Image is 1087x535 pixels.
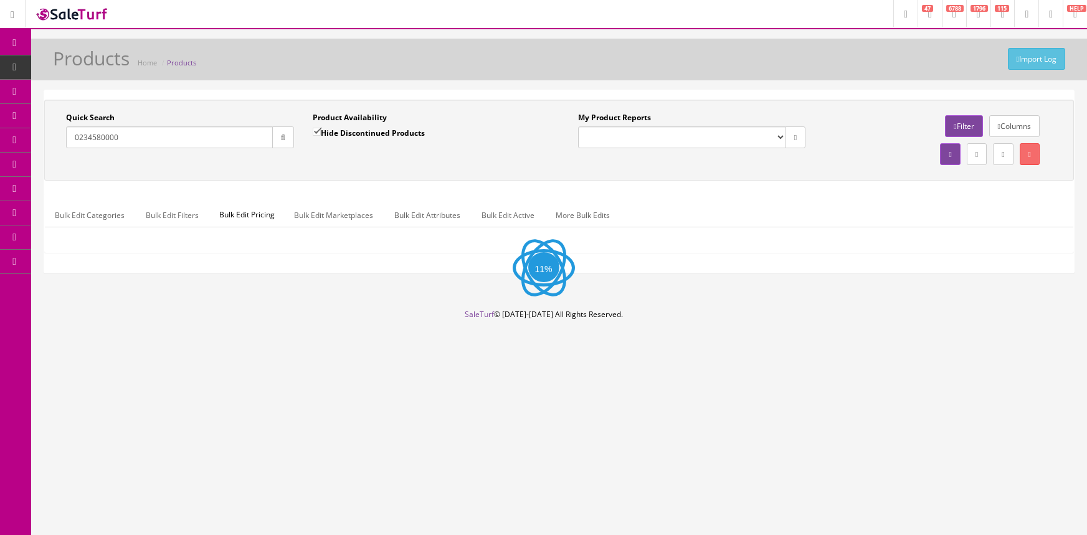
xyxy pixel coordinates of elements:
[313,128,321,136] input: Hide Discontinued Products
[45,203,135,227] a: Bulk Edit Categories
[313,112,387,123] label: Product Availability
[945,115,982,137] a: Filter
[284,203,383,227] a: Bulk Edit Marketplaces
[313,126,425,139] label: Hide Discontinued Products
[136,203,209,227] a: Bulk Edit Filters
[210,203,284,227] span: Bulk Edit Pricing
[971,5,988,12] span: 1796
[1067,5,1086,12] span: HELP
[66,112,115,123] label: Quick Search
[546,203,620,227] a: More Bulk Edits
[53,48,130,69] h1: Products
[578,112,651,123] label: My Product Reports
[138,58,157,67] a: Home
[465,309,494,320] a: SaleTurf
[995,5,1009,12] span: 115
[946,5,964,12] span: 6788
[1008,48,1065,70] a: Import Log
[167,58,196,67] a: Products
[66,126,273,148] input: Search
[922,5,933,12] span: 47
[989,115,1040,137] a: Columns
[472,203,544,227] a: Bulk Edit Active
[35,6,110,22] img: SaleTurf
[384,203,470,227] a: Bulk Edit Attributes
